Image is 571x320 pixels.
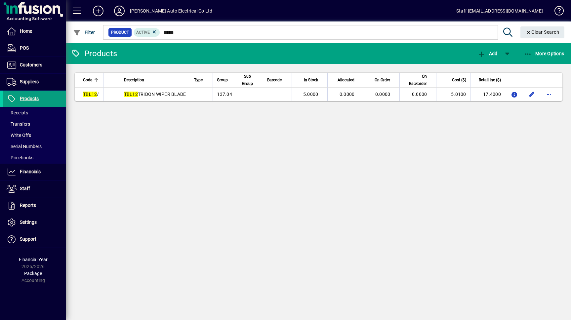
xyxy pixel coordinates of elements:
[3,141,66,152] a: Serial Numbers
[3,74,66,90] a: Suppliers
[194,76,209,84] div: Type
[526,89,537,100] button: Edit
[73,30,95,35] span: Filter
[136,30,150,35] span: Active
[3,57,66,73] a: Customers
[20,45,29,51] span: POS
[20,236,36,242] span: Support
[3,214,66,231] a: Settings
[24,271,42,276] span: Package
[19,257,48,262] span: Financial Year
[375,92,390,97] span: 0.0000
[71,48,117,59] div: Products
[470,88,505,101] td: 17.4000
[452,76,466,84] span: Cost ($)
[124,92,186,97] span: TRIDON WIPER BLADE
[20,28,32,34] span: Home
[20,220,37,225] span: Settings
[304,76,318,84] span: In Stock
[477,51,497,56] span: Add
[7,144,42,149] span: Serial Numbers
[404,73,433,87] div: On Backorder
[3,118,66,130] a: Transfers
[526,29,559,35] span: Clear Search
[456,6,543,16] div: Staff [EMAIL_ADDRESS][DOMAIN_NAME]
[267,76,282,84] span: Barcode
[332,76,360,84] div: Allocated
[3,231,66,248] a: Support
[3,197,66,214] a: Reports
[404,73,427,87] span: On Backorder
[20,186,30,191] span: Staff
[368,76,396,84] div: On Order
[20,203,36,208] span: Reports
[3,164,66,180] a: Financials
[476,48,499,60] button: Add
[3,107,66,118] a: Receipts
[375,76,390,84] span: On Order
[242,73,259,87] div: Sub Group
[20,96,39,101] span: Products
[130,6,212,16] div: [PERSON_NAME] Auto Electrical Co Ltd
[20,62,42,67] span: Customers
[524,51,564,56] span: More Options
[217,92,232,97] span: 137.04
[217,76,234,84] div: Group
[83,92,99,97] span: /
[109,5,130,17] button: Profile
[20,79,39,84] span: Suppliers
[124,92,138,97] em: TBL12
[83,92,97,97] em: TBL12
[479,76,501,84] span: Retail Inc ($)
[3,152,66,163] a: Pricebooks
[436,88,470,101] td: 5.0100
[20,169,41,174] span: Financials
[134,28,160,37] mat-chip: Activation Status: Active
[3,23,66,40] a: Home
[242,73,253,87] span: Sub Group
[71,26,97,38] button: Filter
[124,76,144,84] span: Description
[3,130,66,141] a: Write Offs
[544,89,554,100] button: More options
[111,29,129,36] span: Product
[83,76,99,84] div: Code
[267,76,288,84] div: Barcode
[522,48,566,60] button: More Options
[296,76,324,84] div: In Stock
[338,76,354,84] span: Allocated
[520,26,565,38] button: Clear
[217,76,228,84] span: Group
[412,92,427,97] span: 0.0000
[7,133,31,138] span: Write Offs
[7,110,28,115] span: Receipts
[7,155,33,160] span: Pricebooks
[550,1,563,23] a: Knowledge Base
[124,76,186,84] div: Description
[303,92,318,97] span: 5.0000
[3,40,66,57] a: POS
[88,5,109,17] button: Add
[340,92,355,97] span: 0.0000
[194,76,203,84] span: Type
[3,180,66,197] a: Staff
[7,121,30,127] span: Transfers
[83,76,92,84] span: Code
